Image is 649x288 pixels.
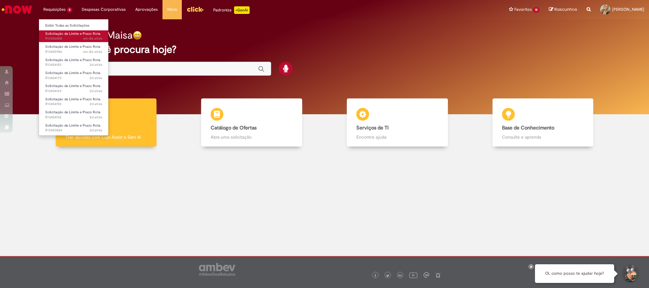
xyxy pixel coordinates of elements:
a: Aberto R13456800 : Solicitação de Limite e Prazo Rota [39,30,109,42]
ul: Requisições [39,19,109,136]
img: click_logo_yellow_360x200.png [187,4,204,14]
span: Solicitação de Limite e Prazo Rota [45,71,100,75]
b: Catálogo de Ofertas [211,125,257,131]
img: ServiceNow [1,3,33,16]
a: Aberto R13455986 : Solicitação de Limite e Prazo Rota [39,43,109,55]
span: 2d atrás [90,102,102,106]
a: Base de Conhecimento Consulte e aprenda [470,98,616,147]
span: 2d atrás [90,89,102,93]
time: 27/08/2025 18:26:28 [90,89,102,93]
a: Aberto R13454152 : Solicitação de Limite e Prazo Rota [39,109,109,121]
span: R13454169 [45,89,102,94]
a: Exibir Todas as Solicitações [39,22,109,29]
span: R13453824 [45,128,102,133]
a: Tirar dúvidas Tirar dúvidas com Lupi Assist e Gen Ai [33,98,179,147]
a: Aberto R13454155 : Solicitação de Limite e Prazo Rota [39,96,109,108]
span: R13455986 [45,49,102,54]
span: Solicitação de Limite e Prazo Rota [45,58,100,62]
a: Rascunhos [549,7,577,13]
span: um dia atrás [83,36,102,41]
b: Base de Conhecimento [502,125,554,131]
span: Aprovações [135,6,158,13]
time: 27/08/2025 18:31:52 [90,76,102,80]
span: 8 [67,7,72,13]
time: 27/08/2025 18:21:28 [90,102,102,106]
time: 27/08/2025 17:08:57 [90,128,102,133]
span: Favoritos [514,6,532,13]
a: Serviços de TI Encontre ajuda [325,98,470,147]
p: Tirar dúvidas com Lupi Assist e Gen Ai [65,134,147,140]
span: R13454155 [45,102,102,107]
a: Aberto R13453824 : Solicitação de Limite e Prazo Rota [39,122,109,134]
img: logo_footer_linkedin.png [398,274,402,278]
a: Aberto R13454179 : Solicitação de Limite e Prazo Rota [39,70,109,81]
img: logo_footer_naosei.png [435,272,441,278]
a: Aberto R13454183 : Solicitação de Limite e Prazo Rota [39,57,109,68]
span: Solicitação de Limite e Prazo Rota [45,84,100,88]
div: Oi, como posso te ajudar hoje? [535,264,614,283]
span: Rascunhos [554,6,577,12]
button: Iniciar Conversa de Suporte [620,264,639,283]
img: logo_footer_twitter.png [386,274,389,277]
b: Serviços de TI [356,125,389,131]
img: logo_footer_youtube.png [409,271,417,279]
p: Consulte e aprenda [502,134,584,140]
span: Solicitação de Limite e Prazo Rota [45,31,100,36]
a: Catálogo de Ofertas Abra uma solicitação [179,98,325,147]
h2: O que você procura hoje? [57,44,592,55]
span: Solicitação de Limite e Prazo Rota [45,97,100,102]
img: logo_footer_workplace.png [423,272,429,278]
span: 15 [533,7,539,13]
span: Solicitação de Limite e Prazo Rota [45,44,100,49]
p: Encontre ajuda [356,134,438,140]
img: happy-face.png [133,31,142,40]
span: More [167,6,177,13]
img: logo_footer_ambev_rotulo_gray.png [199,263,235,276]
span: Solicitação de Limite e Prazo Rota [45,123,100,128]
p: Abra uma solicitação [211,134,293,140]
span: Requisições [43,6,66,13]
span: Despesas Corporativas [82,6,126,13]
time: 28/08/2025 09:03:17 [83,49,102,54]
span: Solicitação de Limite e Prazo Rota [45,110,100,115]
span: [PERSON_NAME] [612,7,644,12]
span: R13456800 [45,36,102,41]
span: 2d atrás [90,128,102,133]
p: +GenAi [234,6,250,14]
time: 27/08/2025 18:33:34 [90,62,102,67]
img: logo_footer_facebook.png [374,274,377,277]
span: R13454152 [45,115,102,120]
time: 28/08/2025 10:45:43 [83,36,102,41]
span: um dia atrás [83,49,102,54]
span: 2d atrás [90,115,102,120]
span: R13454183 [45,62,102,67]
a: Aberto R13454169 : Solicitação de Limite e Prazo Rota [39,83,109,94]
time: 27/08/2025 18:20:08 [90,115,102,120]
span: 2d atrás [90,62,102,67]
span: R13454179 [45,76,102,81]
div: Padroniza [213,6,250,14]
span: 2d atrás [90,76,102,80]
